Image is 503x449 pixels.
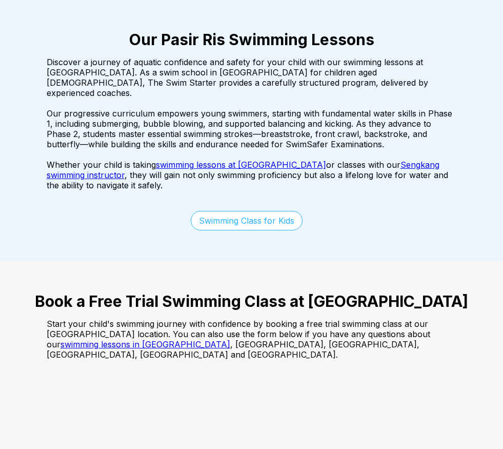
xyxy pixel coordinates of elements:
a: swimming lessons at [GEOGRAPHIC_DATA] [156,160,326,170]
a: Swimming Class for Kids [191,211,303,230]
a: swimming lessons in [GEOGRAPHIC_DATA] [61,339,230,349]
div: Start your child's swimming journey with confidence by booking a free trial swimming class at our... [47,319,457,360]
a: Sengkang swimming instructor [47,160,439,180]
div: Discover a journey of aquatic confidence and safety for your child with our swimming lessons at [... [47,57,457,201]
